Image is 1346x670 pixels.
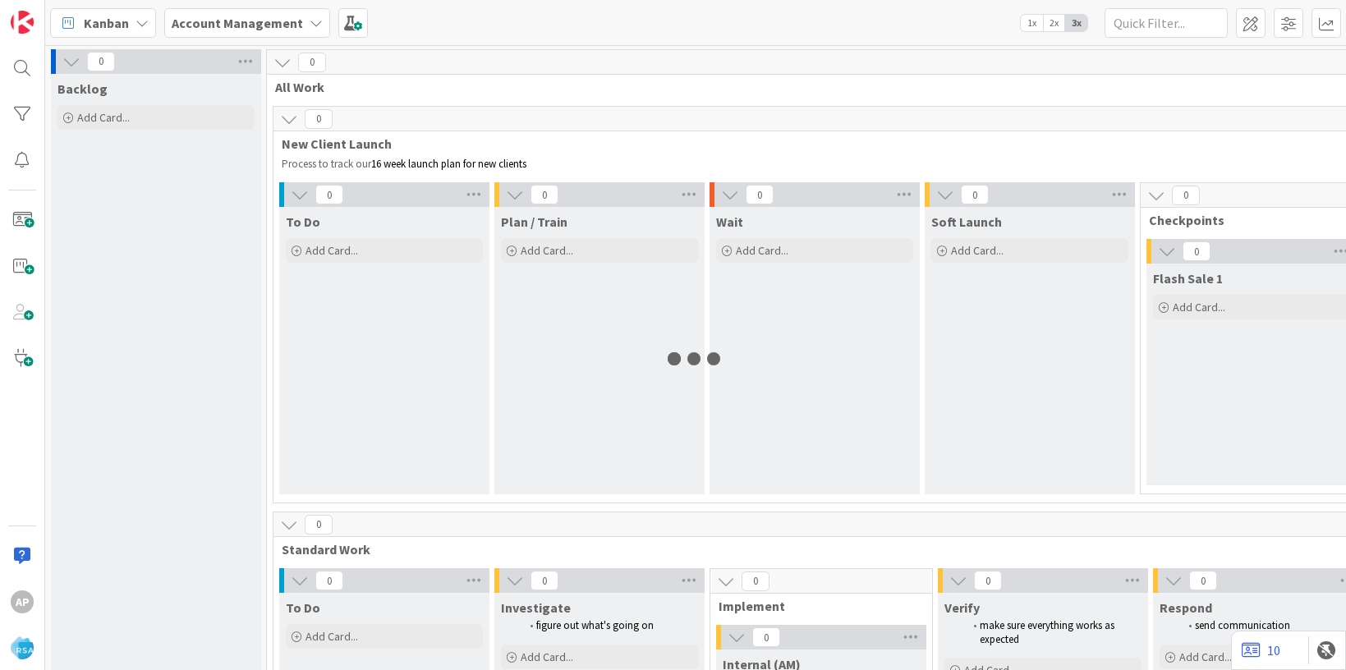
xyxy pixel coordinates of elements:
[951,243,1004,258] span: Add Card...
[501,599,571,616] span: Investigate
[736,243,788,258] span: Add Card...
[1105,8,1228,38] input: Quick Filter...
[752,627,780,647] span: 0
[11,590,34,613] div: Ap
[1183,241,1210,261] span: 0
[11,636,34,659] img: avatar
[305,109,333,129] span: 0
[305,629,358,644] span: Add Card...
[746,185,774,204] span: 0
[172,15,303,31] b: Account Management
[531,571,558,590] span: 0
[1153,270,1223,287] span: Flash Sale 1
[315,571,343,590] span: 0
[1065,15,1087,31] span: 3x
[742,571,769,591] span: 0
[1160,599,1212,616] span: Respond
[315,185,343,204] span: 0
[501,213,567,230] span: Plan / Train
[286,599,320,616] span: To Do
[1195,618,1290,632] span: send communication
[84,13,129,33] span: Kanban
[371,157,526,171] span: 16 week launch plan for new clients
[77,110,130,125] span: Add Card...
[521,649,573,664] span: Add Card...
[521,243,573,258] span: Add Card...
[286,213,320,230] span: To Do
[87,52,115,71] span: 0
[1179,649,1232,664] span: Add Card...
[305,243,358,258] span: Add Card...
[944,599,980,616] span: Verify
[716,213,743,230] span: Wait
[1043,15,1065,31] span: 2x
[1189,571,1217,590] span: 0
[298,53,326,72] span: 0
[974,571,1002,590] span: 0
[1173,300,1225,314] span: Add Card...
[305,515,333,535] span: 0
[931,213,1002,230] span: Soft Launch
[11,11,34,34] img: Visit kanbanzone.com
[719,598,912,614] span: Implement
[536,618,654,632] span: figure out what's going on
[1172,186,1200,205] span: 0
[57,80,108,97] span: Backlog
[1242,640,1280,660] a: 10
[961,185,989,204] span: 0
[980,618,1117,645] span: make sure everything works as expected
[1021,15,1043,31] span: 1x
[531,185,558,204] span: 0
